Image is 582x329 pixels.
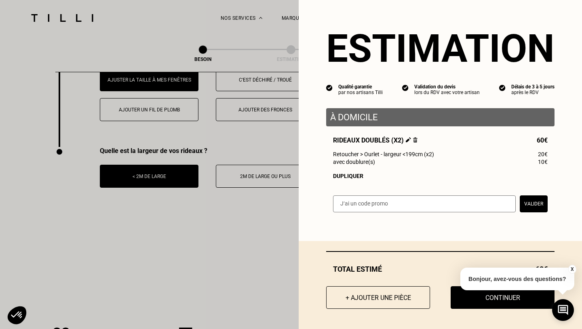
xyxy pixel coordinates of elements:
[333,173,548,179] div: Dupliquer
[330,112,550,122] p: À domicile
[511,84,555,90] div: Délais de 3 à 5 jours
[333,195,516,212] input: J‘ai un code promo
[333,136,418,144] span: Rideaux doublés (x2)
[338,84,383,90] div: Qualité garantie
[326,286,430,309] button: + Ajouter une pièce
[414,84,480,90] div: Validation du devis
[402,84,409,91] img: icon list info
[538,159,548,165] span: 10€
[499,84,506,91] img: icon list info
[326,265,555,273] div: Total estimé
[406,137,411,142] img: Éditer
[326,84,333,91] img: icon list info
[333,159,375,165] span: avec doublure(s)
[414,90,480,95] div: lors du RDV avec votre artisan
[451,286,555,309] button: Continuer
[413,137,418,142] img: Supprimer
[538,151,548,157] span: 20€
[520,195,548,212] button: Valider
[568,265,576,274] button: X
[537,136,548,144] span: 60€
[511,90,555,95] div: après le RDV
[333,151,434,157] span: Retoucher > Ourlet - largeur <199cm (x2)
[460,268,574,290] p: Bonjour, avez-vous des questions?
[326,26,555,71] section: Estimation
[338,90,383,95] div: par nos artisans Tilli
